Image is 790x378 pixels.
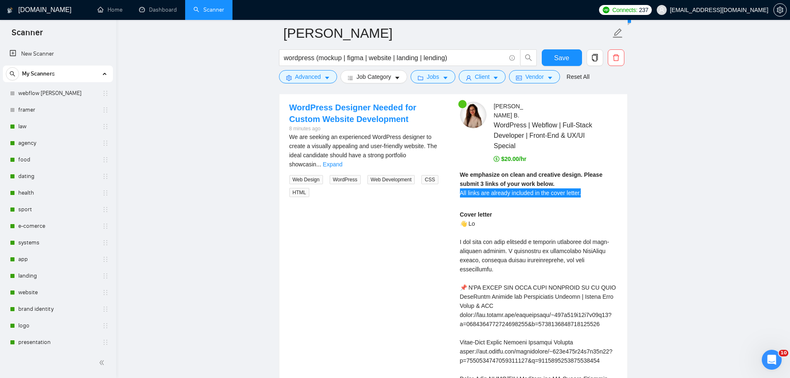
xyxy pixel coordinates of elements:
[22,66,55,82] span: My Scanners
[18,284,97,301] a: website
[567,72,589,81] a: Reset All
[102,206,109,213] span: holder
[102,223,109,229] span: holder
[102,140,109,146] span: holder
[18,268,97,284] a: landing
[608,49,624,66] button: delete
[102,289,109,296] span: holder
[525,72,543,81] span: Vendor
[289,175,323,184] span: Web Design
[102,339,109,346] span: holder
[587,54,603,61] span: copy
[18,234,97,251] a: systems
[18,317,97,334] a: logo
[18,151,97,168] a: food
[18,85,97,102] a: webflow [PERSON_NAME]
[509,70,560,83] button: idcardVendorcaret-down
[603,7,609,13] img: upwork-logo.png
[357,72,391,81] span: Job Category
[316,161,321,168] span: ...
[102,306,109,312] span: holder
[289,134,437,168] span: We are seeking an experienced WordPress designer to create a visually appealing and user-friendly...
[323,161,342,168] a: Expand
[102,156,109,163] span: holder
[427,72,439,81] span: Jobs
[466,75,472,81] span: user
[102,256,109,263] span: holder
[18,102,97,118] a: framer
[520,49,537,66] button: search
[443,75,448,81] span: caret-down
[5,27,49,44] span: Scanner
[102,90,109,97] span: holder
[18,185,97,201] a: health
[18,168,97,185] a: dating
[102,322,109,329] span: holder
[193,6,224,13] a: searchScanner
[612,28,623,39] span: edit
[279,70,337,83] button: settingAdvancedcaret-down
[773,7,787,13] a: setting
[102,273,109,279] span: holder
[394,75,400,81] span: caret-down
[18,135,97,151] a: agency
[18,201,97,218] a: sport
[10,46,106,62] a: New Scanner
[99,358,107,367] span: double-left
[493,75,499,81] span: caret-down
[289,103,416,124] a: WordPress Designer Needed for Custom Website Development
[762,350,782,370] iframe: Intercom live chat
[98,6,122,13] a: homeHome
[102,190,109,196] span: holder
[494,103,523,119] span: [PERSON_NAME] B .
[460,190,581,196] span: All links are already included in the cover letter.
[516,75,522,81] span: idcard
[139,6,177,13] a: dashboardDashboard
[102,123,109,130] span: holder
[324,75,330,81] span: caret-down
[286,75,292,81] span: setting
[284,23,611,44] input: Scanner name...
[7,4,13,17] img: logo
[521,54,536,61] span: search
[102,173,109,180] span: holder
[330,175,361,184] span: WordPress
[289,125,447,133] div: 8 minutes ago
[460,171,603,187] strong: We emphasize on clean and creative design. Please submit 3 links of your work below.
[6,71,19,77] span: search
[284,53,506,63] input: Search Freelance Jobs...
[421,175,438,184] span: CSS
[460,102,487,128] img: c1HuregZBlVJPzJhAGb0lWPBfs51HOQe8r_ZBNMIvSqI_842_OtioNjABHVTm0TU6n
[18,334,97,351] a: presentation
[542,49,582,66] button: Save
[289,132,447,169] div: We are seeking an experienced WordPress designer to create a visually appealing and user-friendly...
[554,53,569,63] span: Save
[509,55,515,61] span: info-circle
[18,301,97,317] a: brand identity
[494,120,592,151] span: WordPress | Webflow | Full-Stack Developer | Front-End & UX/UI Special
[608,54,624,61] span: delete
[460,211,492,218] strong: Cover letter
[102,239,109,246] span: holder
[18,218,97,234] a: e-comerce
[6,67,19,80] button: search
[494,156,526,162] span: $20.00/hr
[3,46,113,62] li: New Scanner
[367,175,415,184] span: Web Development
[340,70,407,83] button: barsJob Categorycaret-down
[587,49,603,66] button: copy
[639,5,648,15] span: 237
[418,75,423,81] span: folder
[295,72,321,81] span: Advanced
[18,118,97,135] a: law
[459,70,506,83] button: userClientcaret-down
[773,3,787,17] button: setting
[779,350,788,356] span: 10
[494,156,499,162] span: dollar
[612,5,637,15] span: Connects:
[659,7,665,13] span: user
[475,72,490,81] span: Client
[289,188,310,197] span: HTML
[18,251,97,268] a: app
